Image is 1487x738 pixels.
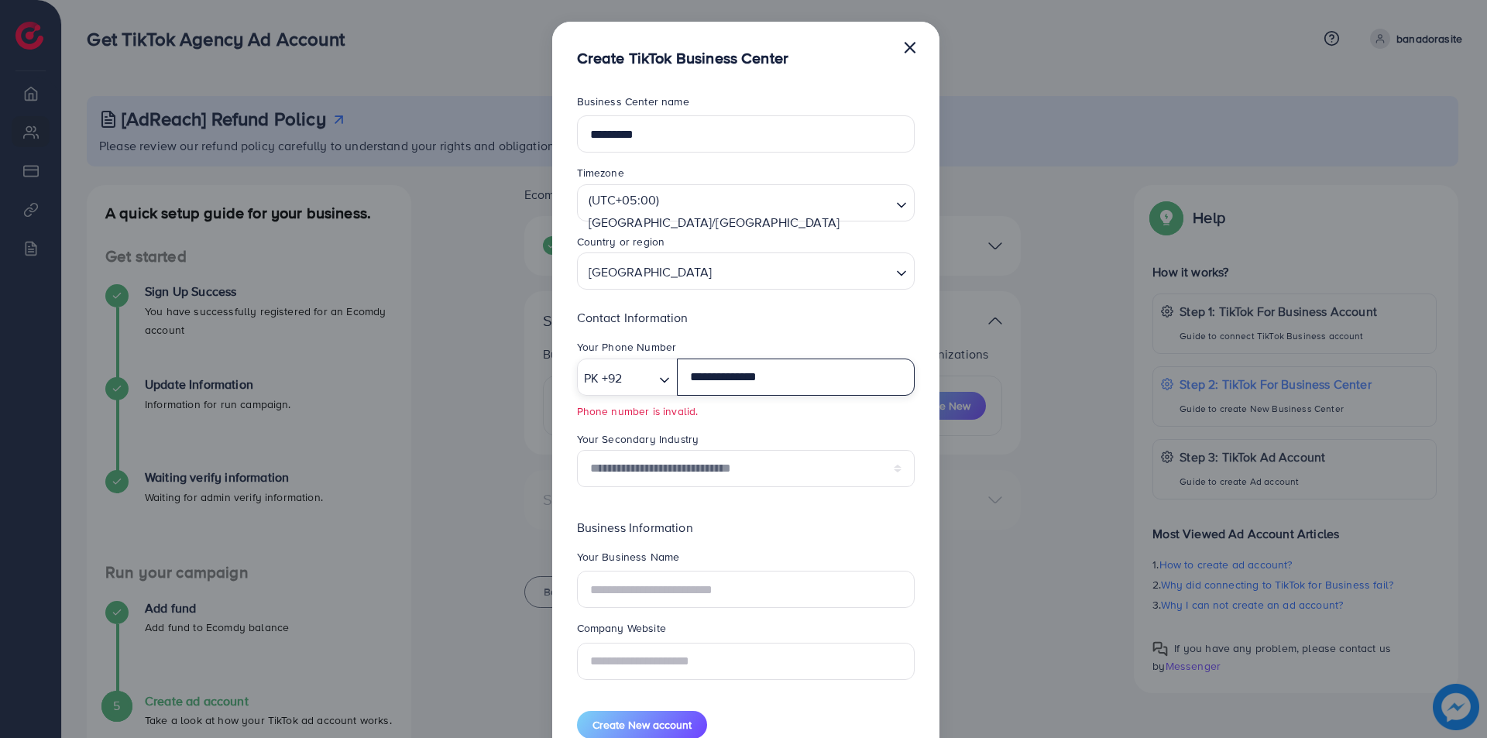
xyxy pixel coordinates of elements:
p: Business Information [577,518,915,537]
span: +92 [602,367,622,390]
button: Close [902,31,918,62]
input: Search for option [584,237,890,261]
p: Contact Information [577,308,915,327]
label: Your Phone Number [577,339,677,355]
label: Timezone [577,165,624,180]
span: [GEOGRAPHIC_DATA] [586,258,716,286]
span: Create New account [592,717,692,733]
legend: Company Website [577,620,915,642]
span: PK [584,367,599,390]
span: (UTC+05:00) [GEOGRAPHIC_DATA]/[GEOGRAPHIC_DATA] [586,189,888,234]
label: Country or region [577,234,665,249]
small: Phone number is invalid. [577,403,915,419]
div: Search for option [577,184,915,221]
input: Search for option [716,257,889,286]
legend: Your Business Name [577,549,915,571]
input: Search for option [627,366,653,390]
div: Search for option [577,359,678,396]
h5: Create TikTok Business Center [577,46,789,69]
legend: Business Center name [577,94,915,115]
div: Search for option [577,252,915,290]
label: Your Secondary Industry [577,431,699,447]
